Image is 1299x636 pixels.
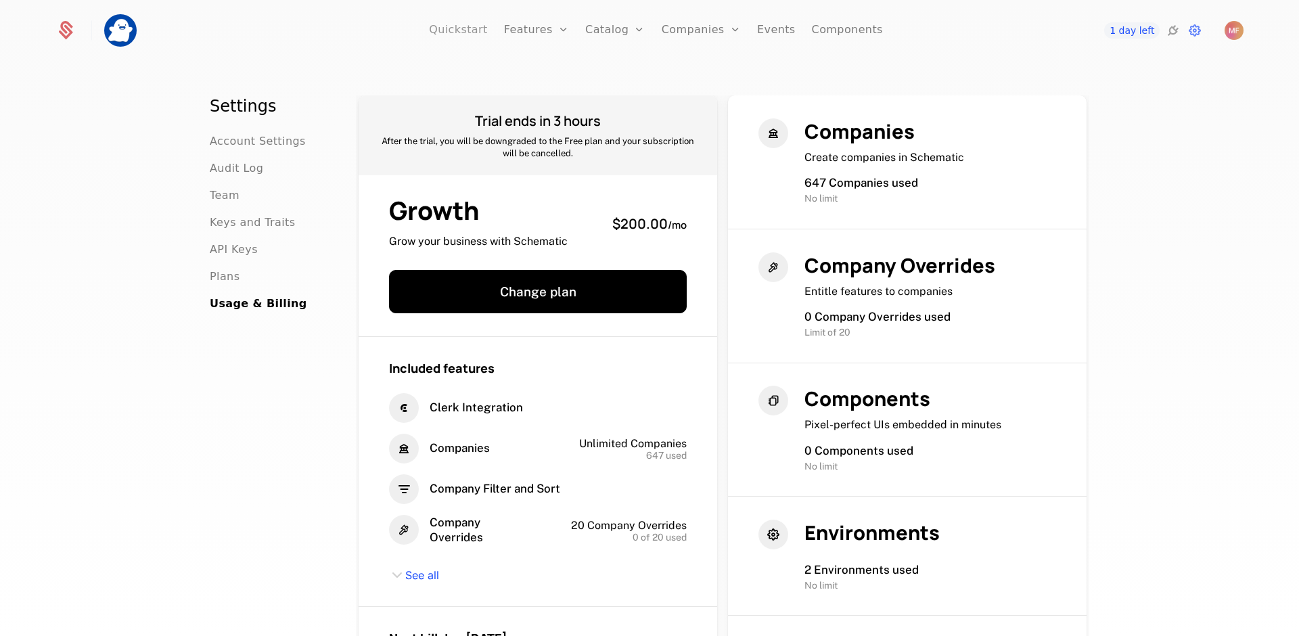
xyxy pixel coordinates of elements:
span: 647 Companies used [804,176,918,189]
span: Growth [389,198,568,223]
span: 647 used [646,451,687,460]
a: Plans [210,269,240,285]
img: Marc Frankel [1225,21,1244,40]
i: filter [389,474,419,504]
span: Limit of 20 [804,327,850,338]
i: bank [389,434,419,463]
i: hammer [389,515,419,545]
span: 2 Environments used [804,563,919,576]
a: Integrations [1165,22,1181,39]
i: cog [758,520,788,549]
span: Create companies in Schematic [804,151,964,164]
i: bank [758,118,788,148]
span: 20 Company Overrides [571,519,687,532]
span: Pixel-perfect UIs embedded in minutes [804,418,1001,431]
img: PitchGhost [104,14,137,47]
i: chips [758,386,788,415]
a: API Keys [210,242,258,258]
span: No limit [804,461,838,472]
nav: Main [210,95,323,312]
span: Companies [430,440,490,456]
a: 1 day left [1104,22,1160,39]
span: Company Overrides [430,515,522,546]
span: 0 Components used [804,444,913,457]
span: No limit [804,193,838,204]
span: Grow your business with Schematic [389,234,568,249]
a: Audit Log [210,160,263,177]
span: Clerk Integration [430,400,523,415]
button: Open user button [1225,21,1244,40]
span: Included features [389,360,495,376]
h1: Settings [210,95,323,117]
i: hammer [758,252,788,282]
span: Components [804,385,930,412]
sub: / mo [668,218,687,232]
button: Change plan [389,270,687,313]
span: Entitle features to companies [804,285,953,298]
span: Environments [804,519,940,546]
span: 0 of 20 used [633,532,687,542]
i: chevron-down [389,567,405,583]
span: Company Filter and Sort [430,481,560,497]
h3: Trial ends in 3 hours [375,112,701,130]
span: Companies [804,118,915,145]
span: Unlimited Companies [579,437,687,450]
span: Company Overrides [804,252,995,279]
p: After the trial, you will be downgraded to the Free plan and your subscription will be cancelled. [375,135,701,159]
span: $200.00 [612,214,668,233]
span: No limit [804,580,838,591]
a: Team [210,187,240,204]
a: Account Settings [210,133,306,150]
i: clerk [389,393,419,423]
span: See all [405,568,439,583]
a: Keys and Traits [210,214,295,231]
a: Usage & Billing [210,296,307,312]
span: 0 Company Overrides used [804,310,951,323]
a: Settings [1187,22,1203,39]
